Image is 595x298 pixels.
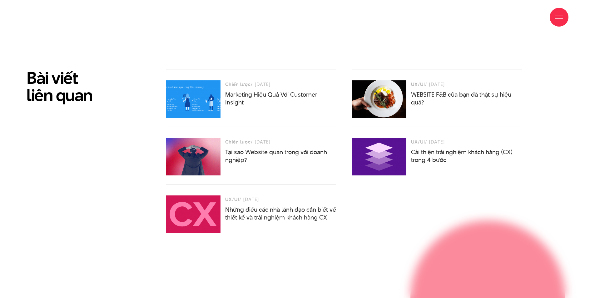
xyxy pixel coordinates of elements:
[225,195,336,203] div: / [DATE]
[225,148,327,164] a: Tại sao Website quan trọng với doanh nghiệp?
[411,138,425,146] h3: UX/UI
[225,205,336,222] a: Những điều các nhà lãnh đạo cần biết về thiết kế và trải nghiệm khách hàng CX
[225,90,317,107] a: Marketing Hiệu Quả Với Customer Insight
[225,195,239,203] h3: UX/UI
[411,80,522,88] div: / [DATE]
[225,80,336,88] div: / [DATE]
[411,90,511,107] a: WEBSITE F&B của bạn đã thật sự hiệu quả?
[27,69,150,104] h2: Bài viết liên quan
[225,138,336,146] div: / [DATE]
[411,138,522,146] div: / [DATE]
[225,138,251,146] h3: Chiến lược
[411,80,425,88] h3: UX/UI
[225,80,251,88] h3: Chiến lược
[411,148,513,164] a: Cải thiện trải nghiệm khách hàng (CX) trong 4 bước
